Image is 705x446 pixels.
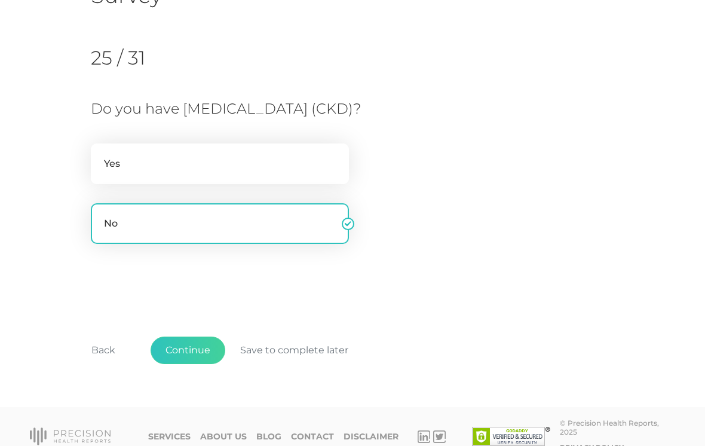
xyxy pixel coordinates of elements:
[225,337,363,364] button: Save to complete later
[344,432,399,442] a: Disclaimer
[291,432,334,442] a: Contact
[91,100,405,118] h3: Do you have [MEDICAL_DATA] (CKD)?
[76,337,130,364] button: Back
[560,418,675,436] div: © Precision Health Reports, 2025
[472,427,550,446] img: SSL site seal - click to verify
[256,432,281,442] a: Blog
[200,432,247,442] a: About Us
[91,47,213,69] h2: 25 / 31
[151,337,225,364] button: Continue
[148,432,191,442] a: Services
[91,203,349,244] label: No
[91,143,349,184] label: Yes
